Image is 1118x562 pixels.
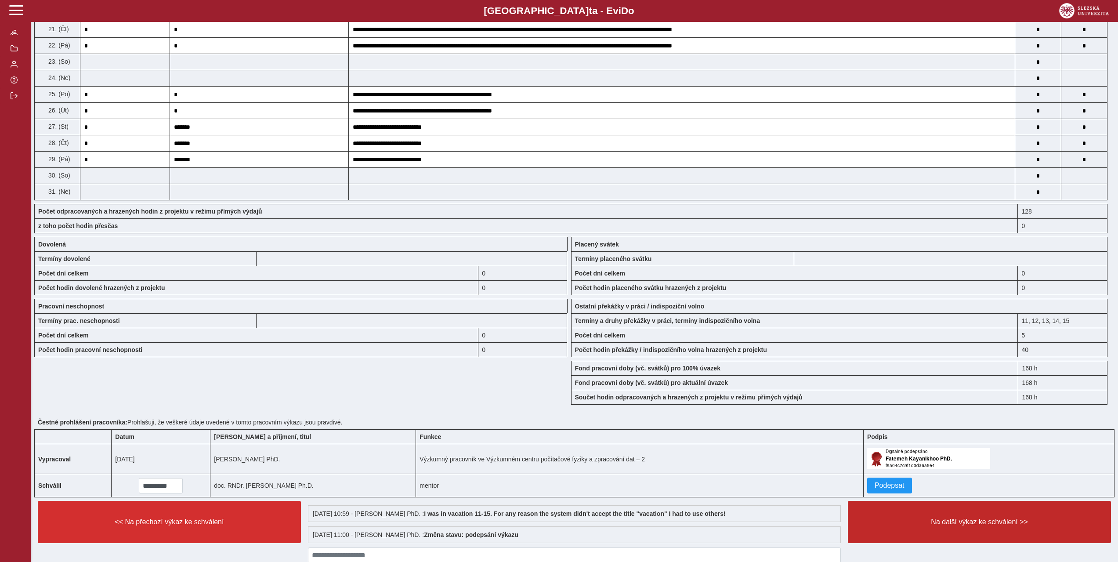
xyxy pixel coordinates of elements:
[38,482,62,489] b: Schválil
[115,433,134,440] b: Datum
[416,444,864,474] td: Výzkumný pracovník ve Výzkumném centru počítačové fyziky a zpracování dat – 2
[210,444,416,474] td: [PERSON_NAME] PhD.
[38,332,88,339] b: Počet dní celkem
[1018,266,1107,280] div: 0
[575,317,760,324] b: Termíny a druhy překážky v práci, termíny indispozičního volna
[38,241,66,248] b: Dovolená
[47,123,69,130] span: 27. (St)
[26,5,1092,17] b: [GEOGRAPHIC_DATA] a - Evi
[38,222,118,229] b: z toho počet hodin přesčas
[47,156,70,163] span: 29. (Pá)
[867,448,990,469] img: Digitálně podepsáno uživatelem
[210,474,416,497] td: doc. RNDr. [PERSON_NAME] Ph.D.
[1018,280,1107,295] div: 0
[1018,375,1107,390] div: 168 h
[45,518,293,526] span: << Na přechozí výkaz ke schválení
[589,5,592,16] span: t
[575,270,625,277] b: Počet dní celkem
[47,139,69,146] span: 28. (Čt)
[855,518,1104,526] span: Na další výkaz ke schválení >>
[38,303,104,310] b: Pracovní neschopnost
[575,303,705,310] b: Ostatní překážky v práci / indispoziční volno
[1059,3,1109,18] img: logo_web_su.png
[47,188,71,195] span: 31. (Ne)
[38,346,142,353] b: Počet hodin pracovní neschopnosti
[575,241,619,248] b: Placený svátek
[47,91,70,98] span: 25. (Po)
[478,342,567,357] div: 0
[38,419,127,426] b: Čestné prohlášení pracovníka:
[848,501,1111,543] button: Na další výkaz ke schválení >>
[628,5,634,16] span: o
[47,107,69,114] span: 26. (Út)
[1018,361,1107,375] div: 168 h
[478,280,567,295] div: 0
[478,328,567,342] div: 0
[308,526,841,543] div: [DATE] 11:00 - [PERSON_NAME] PhD. :
[1018,328,1107,342] div: 5
[38,456,71,463] b: Vypracoval
[867,478,912,493] button: Podepsat
[575,284,727,291] b: Počet hodin placeného svátku hrazených z projektu
[1018,342,1107,357] div: 40
[115,456,134,463] span: [DATE]
[38,317,120,324] b: Termíny prac. neschopnosti
[575,346,767,353] b: Počet hodin překážky / indispozičního volna hrazených z projektu
[424,510,725,517] b: I was in vacation 11-15. For any reason the system didn't accept the title "vacation" I had to us...
[478,266,567,280] div: 0
[575,332,625,339] b: Počet dní celkem
[47,74,71,81] span: 24. (Ne)
[1018,204,1107,218] div: 128
[424,531,518,538] b: Změna stavu: podepsání výkazu
[47,58,70,65] span: 23. (So)
[47,25,69,33] span: 21. (Čt)
[1018,390,1107,405] div: 168 h
[875,482,905,489] span: Podepsat
[575,379,728,386] b: Fond pracovní doby (vč. svátků) pro aktuální úvazek
[308,505,841,522] div: [DATE] 10:59 - [PERSON_NAME] PhD. :
[38,270,88,277] b: Počet dní celkem
[416,474,864,497] td: mentor
[38,501,301,543] button: << Na přechozí výkaz ke schválení
[34,415,1114,429] div: Prohlašuji, že veškeré údaje uvedené v tomto pracovním výkazu jsou pravdivé.
[47,172,70,179] span: 30. (So)
[420,433,441,440] b: Funkce
[575,394,803,401] b: Součet hodin odpracovaných a hrazených z projektu v režimu přímých výdajů
[867,433,888,440] b: Podpis
[575,365,720,372] b: Fond pracovní doby (vč. svátků) pro 100% úvazek
[38,255,90,262] b: Termíny dovolené
[214,433,311,440] b: [PERSON_NAME] a příjmení, titul
[47,42,70,49] span: 22. (Pá)
[38,208,262,215] b: Počet odpracovaných a hrazených hodin z projektu v režimu přímých výdajů
[575,255,652,262] b: Termíny placeného svátku
[1018,313,1107,328] div: 11, 12, 13, 14, 15
[38,284,165,291] b: Počet hodin dovolené hrazených z projektu
[1018,218,1107,233] div: 0
[621,5,628,16] span: D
